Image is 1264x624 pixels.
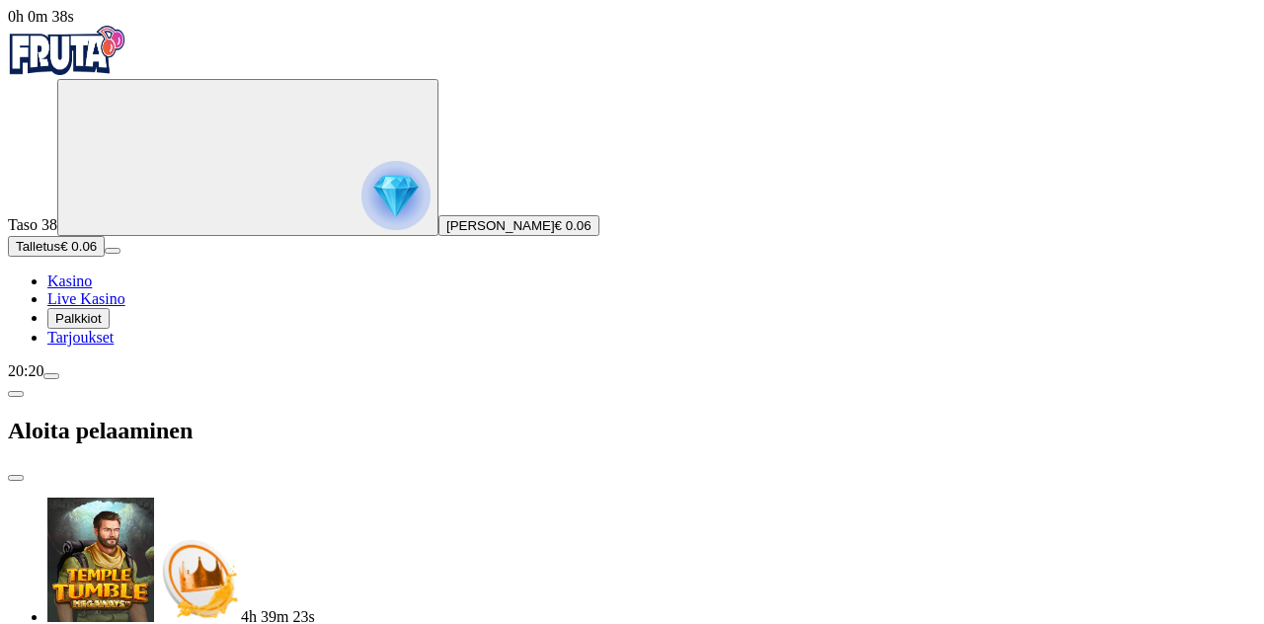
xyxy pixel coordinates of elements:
[60,239,97,254] span: € 0.06
[361,161,431,230] img: reward progress
[47,329,114,346] a: Tarjoukset
[8,8,74,25] span: user session time
[555,218,592,233] span: € 0.06
[55,311,102,326] span: Palkkiot
[8,475,24,481] button: close
[8,236,105,257] button: Talletusplus icon€ 0.06
[47,273,92,289] a: Kasino
[446,218,555,233] span: [PERSON_NAME]
[105,248,120,254] button: menu
[43,373,59,379] button: menu
[8,61,126,78] a: Fruta
[8,273,1256,347] nav: Main menu
[8,216,57,233] span: Taso 38
[8,26,1256,347] nav: Primary
[16,239,60,254] span: Talletus
[8,418,1256,444] h2: Aloita pelaaminen
[47,308,110,329] button: Palkkiot
[57,79,438,236] button: reward progress
[47,498,154,622] img: Temple Tumble
[438,215,599,236] button: [PERSON_NAME]€ 0.06
[47,290,125,307] a: Live Kasino
[154,535,241,622] img: Deposit bonus icon
[8,362,43,379] span: 20:20
[8,391,24,397] button: chevron-left icon
[8,26,126,75] img: Fruta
